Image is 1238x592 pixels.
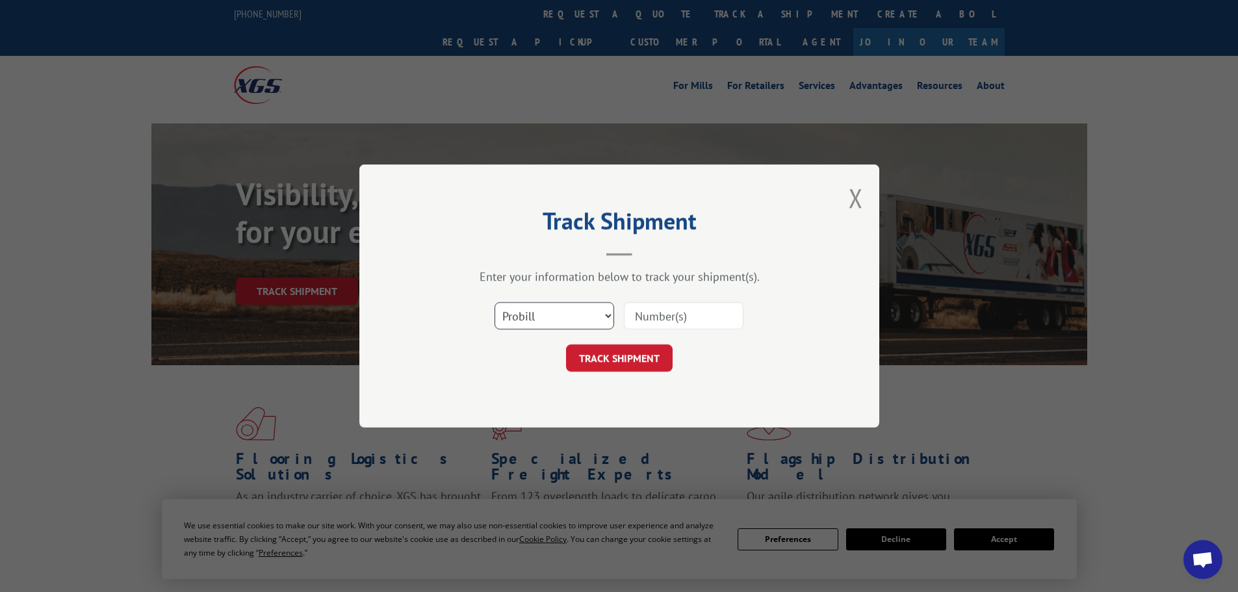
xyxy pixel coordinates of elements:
[624,302,743,329] input: Number(s)
[424,212,814,237] h2: Track Shipment
[1183,540,1222,579] div: Open chat
[849,181,863,215] button: Close modal
[566,344,673,372] button: TRACK SHIPMENT
[424,269,814,284] div: Enter your information below to track your shipment(s).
